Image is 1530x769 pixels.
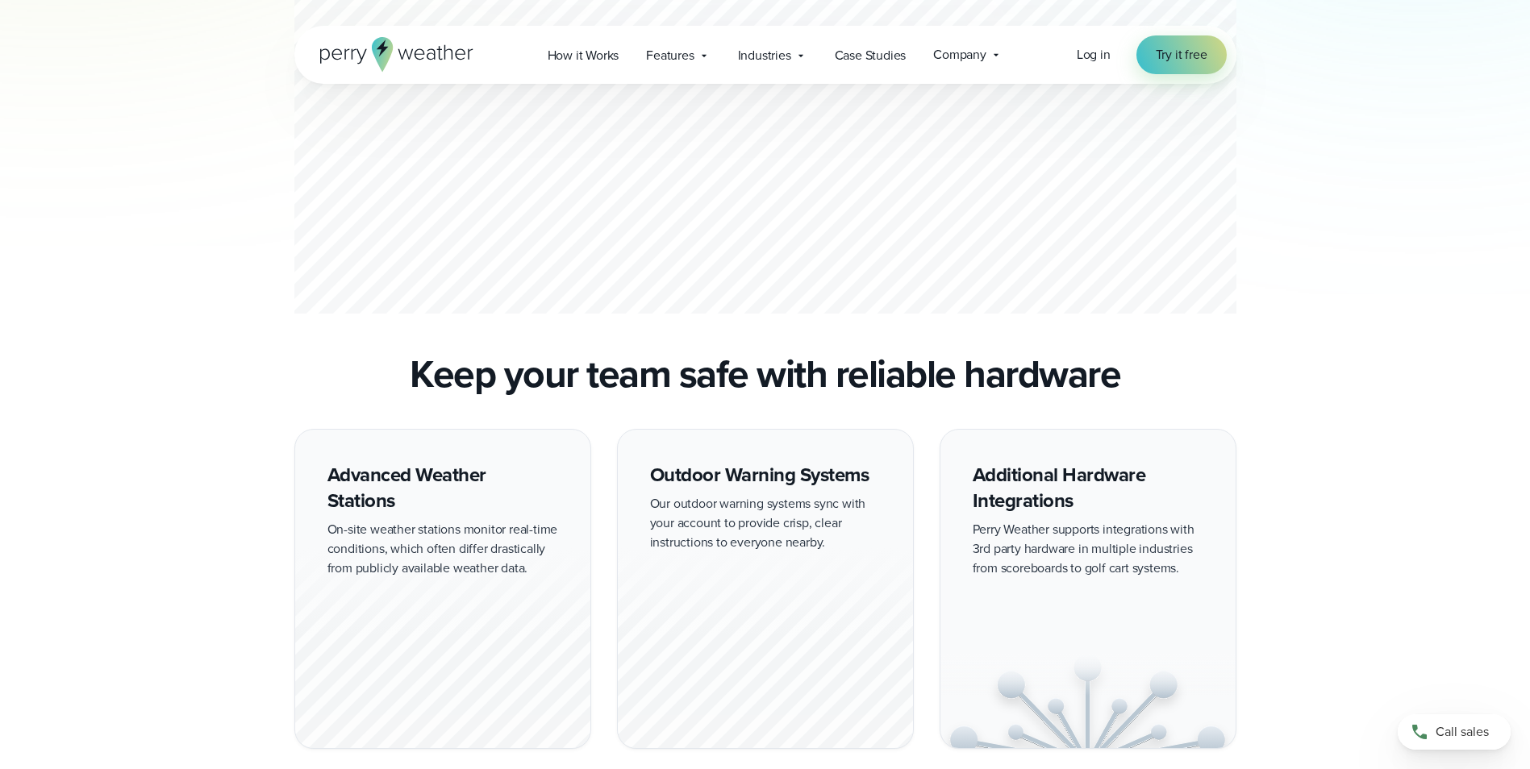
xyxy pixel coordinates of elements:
span: Case Studies [835,46,907,65]
a: Try it free [1136,35,1227,74]
span: Features [646,46,694,65]
a: Call sales [1398,714,1511,750]
span: Industries [738,46,791,65]
h2: Keep your team safe with reliable hardware [410,351,1120,397]
span: Call sales [1436,722,1489,742]
span: How it Works [548,46,619,65]
img: Integration-Light.svg [940,654,1236,749]
span: Log in [1077,45,1111,64]
a: Case Studies [821,39,920,72]
span: Try it free [1156,45,1207,64]
span: Company [933,45,986,64]
a: How it Works [534,39,633,72]
a: Log in [1077,45,1111,64]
